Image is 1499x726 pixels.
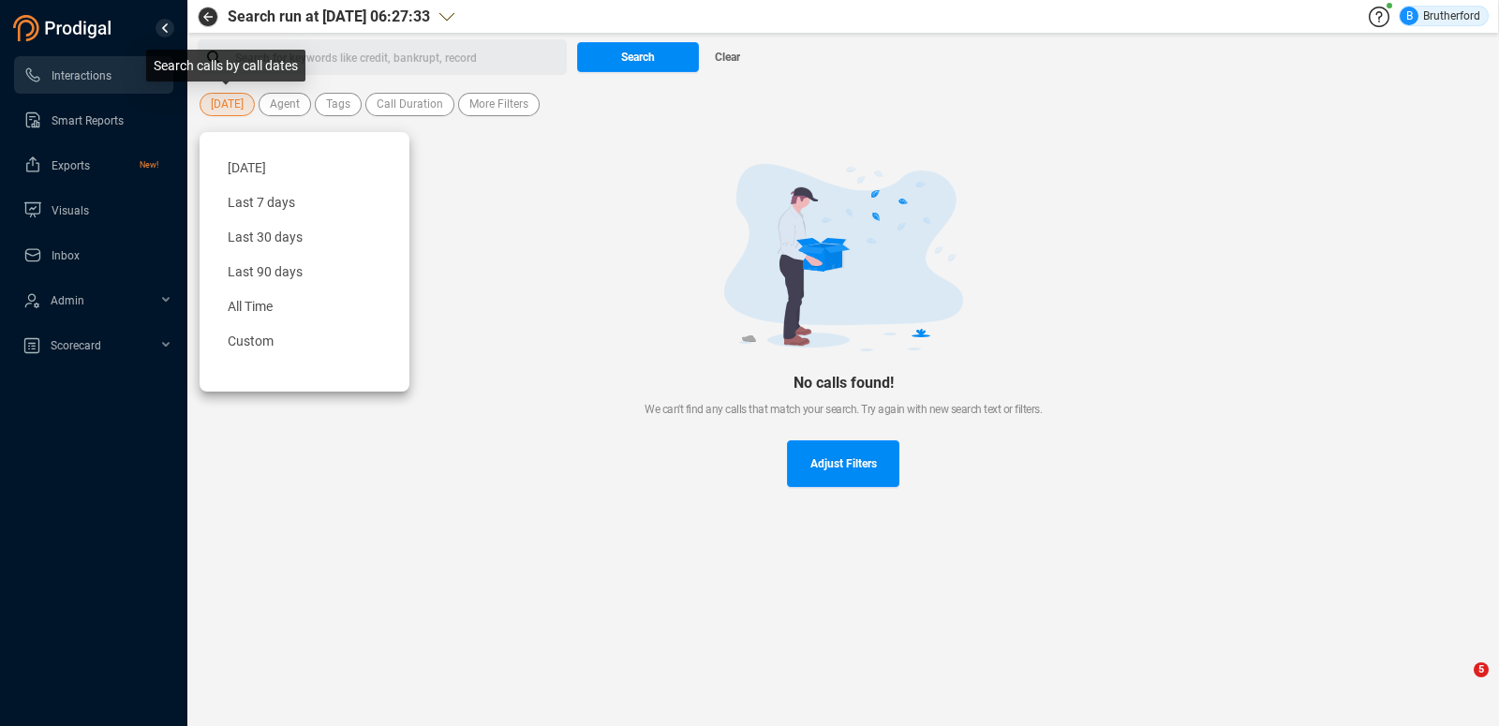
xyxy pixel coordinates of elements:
[699,42,755,72] button: Clear
[14,146,173,184] li: Exports
[52,159,90,172] span: Exports
[228,230,303,244] span: Last 30 days
[377,93,443,116] span: Call Duration
[13,15,116,41] img: prodigal-logo
[14,56,173,94] li: Interactions
[787,440,899,487] button: Adjust Filters
[200,93,255,116] button: [DATE]
[23,236,158,274] a: Inbox
[23,191,158,229] a: Visuals
[228,299,273,314] span: All Time
[14,236,173,274] li: Inbox
[228,264,303,279] span: Last 90 days
[810,440,877,487] span: Adjust Filters
[1474,662,1489,677] span: 5
[52,204,89,217] span: Visuals
[326,93,350,116] span: Tags
[211,93,244,116] span: [DATE]
[140,146,158,184] span: New!
[14,191,173,229] li: Visuals
[228,401,1459,418] div: We can't find any calls that match your search. Try again with new search text or filters.
[228,333,274,348] span: Custom
[52,114,124,127] span: Smart Reports
[621,42,655,72] span: Search
[458,93,540,116] button: More Filters
[228,374,1459,392] div: No calls found!
[23,146,158,184] a: ExportsNew!
[1406,7,1413,25] span: B
[51,294,84,307] span: Admin
[52,249,80,262] span: Inbox
[14,101,173,139] li: Smart Reports
[23,56,158,94] a: Interactions
[469,93,528,116] span: More Filters
[270,93,300,116] span: Agent
[1400,7,1480,25] div: Brutherford
[23,101,158,139] a: Smart Reports
[315,93,362,116] button: Tags
[715,42,740,72] span: Clear
[228,6,430,28] span: Search run at [DATE] 06:27:33
[228,160,266,175] span: [DATE]
[577,42,699,72] button: Search
[365,93,454,116] button: Call Duration
[52,69,111,82] span: Interactions
[1435,662,1480,707] iframe: Intercom live chat
[259,93,311,116] button: Agent
[51,339,101,352] span: Scorecard
[228,195,295,210] span: Last 7 days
